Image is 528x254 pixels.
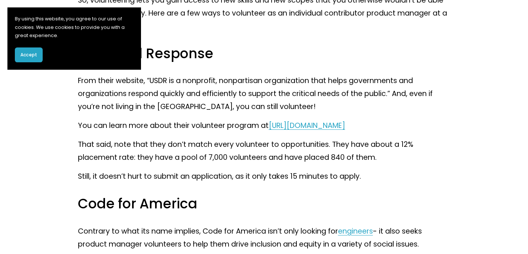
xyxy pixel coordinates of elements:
[78,195,450,213] h3: Code for America
[20,52,37,58] span: Accept
[7,7,141,70] section: Cookie banner
[78,119,450,132] p: You can learn more about their volunteer program at
[78,138,450,164] p: That said, note that they don’t match every volunteer to opportunities. They have about a 12% pla...
[78,170,450,183] p: Still, it doesn’t hurt to submit an application, as it only takes 15 minutes to apply.
[15,15,134,40] p: By using this website, you agree to our use of cookies. We use cookies to provide you with a grea...
[78,225,450,251] p: Contrary to what its name implies, Code for America isn’t only looking for - it also seeks produc...
[15,47,43,62] button: Accept
[78,75,450,113] p: From their website, “​​USDR is a nonprofit, nonpartisan organization that helps governments and o...
[269,121,345,131] a: [URL][DOMAIN_NAME]
[338,226,373,236] a: engineers
[78,45,450,63] h3: US Digital Response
